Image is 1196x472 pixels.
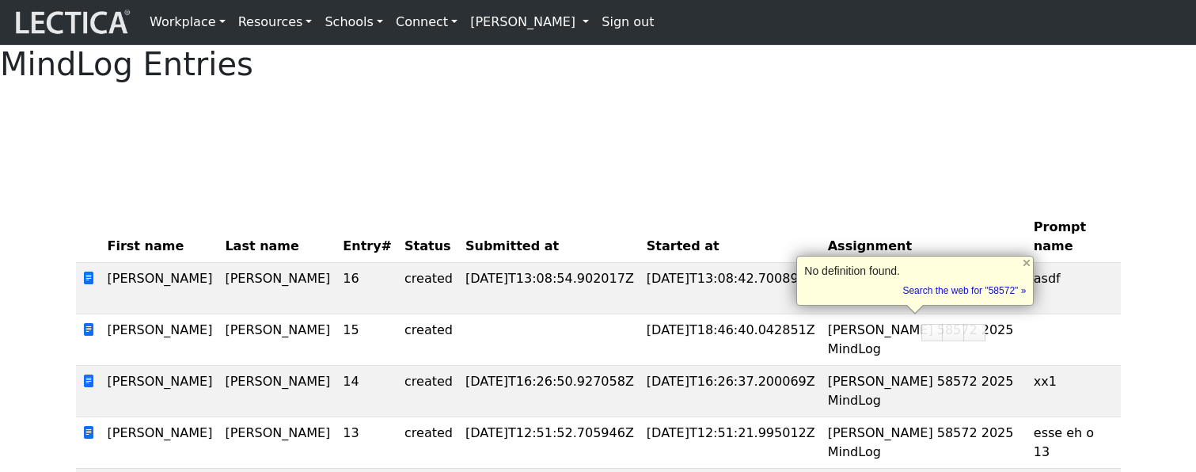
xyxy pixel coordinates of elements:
a: Highlight & Sticky note [943,324,964,341]
span: view [82,271,95,286]
td: [PERSON_NAME] 58572 2025 MindLog [822,314,1027,366]
img: lecticalive [12,7,131,37]
td: 15 [336,314,398,366]
th: Last name [218,211,336,263]
a: [PERSON_NAME] [464,6,595,38]
th: Started at [640,211,822,263]
td: [PERSON_NAME] [101,417,219,469]
a: Workplace [143,6,232,38]
td: created [398,417,459,469]
td: [DATE]T13:08:42.700897Z [640,263,822,314]
td: [PERSON_NAME] [101,366,219,417]
td: [PERSON_NAME] [218,417,336,469]
td: [PERSON_NAME] 58572 2025 MindLog [822,366,1027,417]
span: view [82,425,95,440]
td: asdf [1027,263,1121,314]
th: Status [398,211,459,263]
span: view [82,322,95,337]
a: Schools [318,6,389,38]
td: created [398,263,459,314]
td: [DATE]T13:08:54.902017Z [459,263,640,314]
td: [DATE]T16:26:37.200069Z [640,366,822,417]
td: created [398,314,459,366]
th: Assignment [822,211,1027,263]
td: [DATE]T12:51:21.995012Z [640,417,822,469]
td: [PERSON_NAME] [218,366,336,417]
td: 13 [336,417,398,469]
a: Highlight [921,324,943,341]
td: 16 [336,263,398,314]
th: Prompt name [1027,211,1121,263]
td: [DATE]T16:26:50.927058Z [459,366,640,417]
th: Submitted at [459,211,640,263]
a: Sign out [595,6,660,38]
span: view [82,374,95,389]
a: Search in Google [964,324,985,341]
td: esse eh o 13 [1027,417,1121,469]
td: [PERSON_NAME] [218,314,336,366]
a: Connect [389,6,464,38]
td: 14 [336,366,398,417]
td: xx1 [1027,366,1121,417]
td: [DATE]T12:51:52.705946Z [459,417,640,469]
a: Resources [232,6,319,38]
td: [PERSON_NAME] [101,263,219,314]
td: [PERSON_NAME] [218,263,336,314]
td: [PERSON_NAME] 58572 2025 MindLog [822,417,1027,469]
td: [DATE]T18:46:40.042851Z [640,314,822,366]
td: [PERSON_NAME] [101,314,219,366]
td: created [398,366,459,417]
th: First name [101,211,219,263]
th: Entry# [336,211,398,263]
